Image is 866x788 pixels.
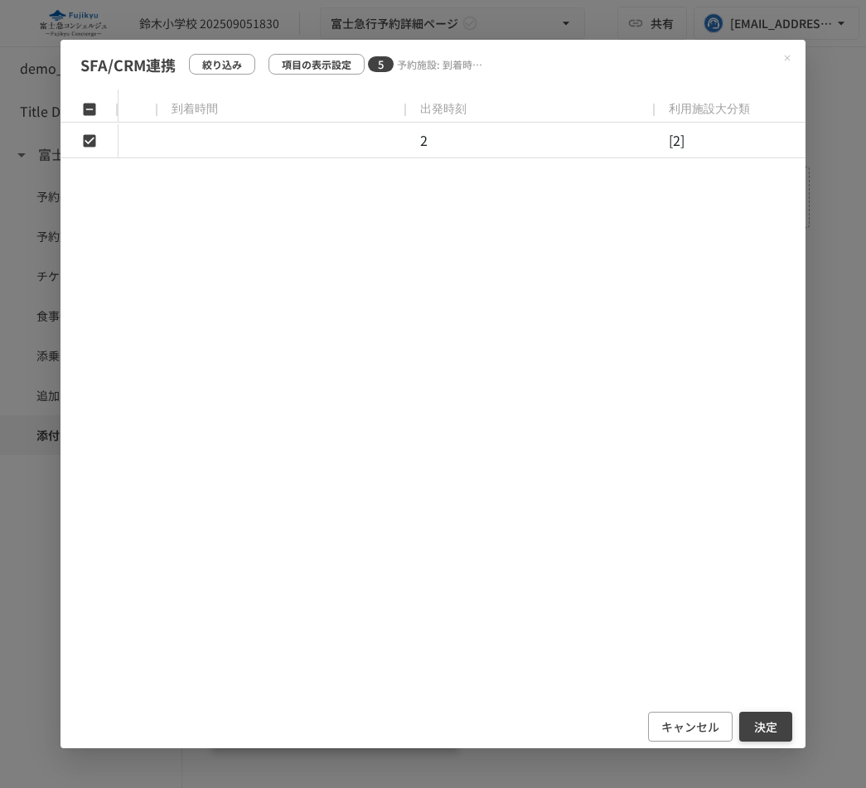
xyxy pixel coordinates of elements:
[269,54,365,75] button: 項目の表示設定
[189,54,255,75] button: 絞り込み
[648,712,733,742] button: キャンセル
[420,102,467,117] span: 出発時刻
[368,56,394,74] span: 5
[397,56,486,72] p: 予約施設: 到着時間: 出発時刻: 利用施設大分類: 更新日時
[420,130,644,152] p: 2
[669,102,750,117] span: 利用施設大分類
[776,46,799,70] button: Close modal
[282,56,351,72] p: 項目の表示設定
[202,56,242,72] p: 絞り込み
[80,53,176,77] p: SFA/CRM連携
[739,712,792,742] button: 決定
[172,102,218,117] span: 到着時間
